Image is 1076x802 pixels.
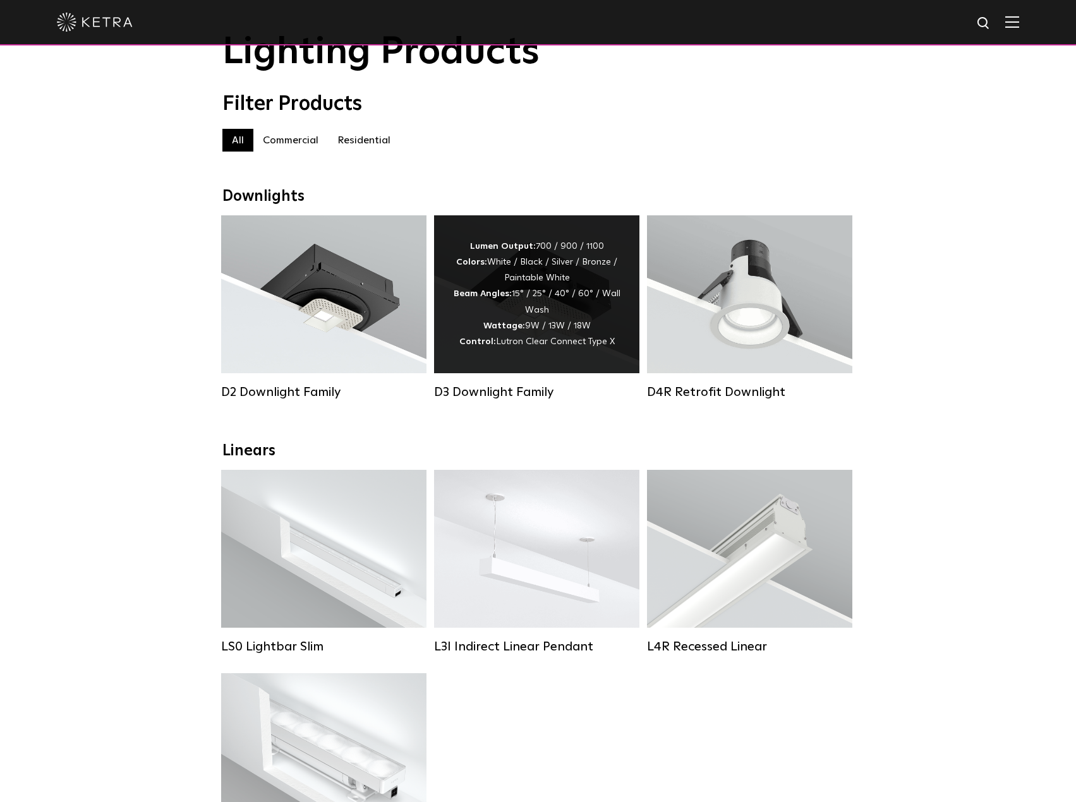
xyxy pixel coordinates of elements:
strong: Lumen Output: [470,242,536,251]
strong: Wattage: [483,321,525,330]
strong: Colors: [456,258,487,266]
a: L3I Indirect Linear Pendant Lumen Output:400 / 600 / 800 / 1000Housing Colors:White / BlackContro... [434,470,639,654]
strong: Control: [459,337,496,346]
a: D4R Retrofit Downlight Lumen Output:800Colors:White / BlackBeam Angles:15° / 25° / 40° / 60°Watta... [647,215,852,400]
div: Filter Products [222,92,854,116]
div: Downlights [222,188,854,206]
a: L4R Recessed Linear Lumen Output:400 / 600 / 800 / 1000Colors:White / BlackControl:Lutron Clear C... [647,470,852,654]
label: Commercial [253,129,328,152]
div: L4R Recessed Linear [647,639,852,654]
div: L3I Indirect Linear Pendant [434,639,639,654]
a: D3 Downlight Family Lumen Output:700 / 900 / 1100Colors:White / Black / Silver / Bronze / Paintab... [434,215,639,400]
div: 700 / 900 / 1100 White / Black / Silver / Bronze / Paintable White 15° / 25° / 40° / 60° / Wall W... [453,239,620,350]
img: Hamburger%20Nav.svg [1005,16,1019,28]
strong: Beam Angles: [454,289,512,298]
span: Lighting Products [222,33,540,71]
div: Linears [222,442,854,460]
label: Residential [328,129,400,152]
div: D3 Downlight Family [434,385,639,400]
div: LS0 Lightbar Slim [221,639,426,654]
a: D2 Downlight Family Lumen Output:1200Colors:White / Black / Gloss Black / Silver / Bronze / Silve... [221,215,426,400]
div: D2 Downlight Family [221,385,426,400]
label: All [222,129,253,152]
div: D4R Retrofit Downlight [647,385,852,400]
span: Lutron Clear Connect Type X [496,337,615,346]
img: ketra-logo-2019-white [57,13,133,32]
a: LS0 Lightbar Slim Lumen Output:200 / 350Colors:White / BlackControl:X96 Controller [221,470,426,654]
img: search icon [976,16,992,32]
